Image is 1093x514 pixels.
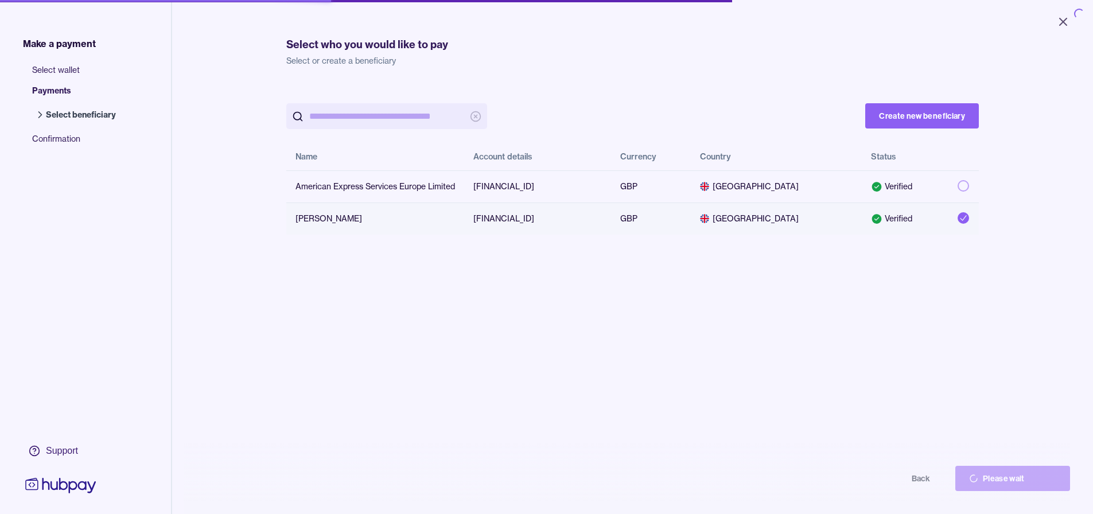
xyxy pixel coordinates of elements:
span: [GEOGRAPHIC_DATA] [700,213,853,224]
input: search [309,103,464,129]
span: Select wallet [32,64,127,85]
div: Verified [871,213,940,224]
th: Country [691,143,862,170]
td: [FINANCIAL_ID] [464,170,611,203]
div: Support [46,445,78,457]
span: [GEOGRAPHIC_DATA] [700,181,853,192]
div: Verified [871,181,940,192]
button: Close [1043,9,1084,34]
a: Support [23,439,99,463]
h1: Select who you would like to pay [286,37,979,53]
span: Select beneficiary [46,109,116,120]
td: GBP [611,203,691,235]
p: Select or create a beneficiary [286,55,979,67]
th: Status [862,143,949,170]
td: GBP [611,170,691,203]
th: Currency [611,143,691,170]
div: American Express Services Europe Limited [295,181,455,192]
button: Create new beneficiary [865,103,979,128]
span: Confirmation [32,133,127,154]
td: [FINANCIAL_ID] [464,203,611,235]
div: [PERSON_NAME] [295,213,455,224]
span: Make a payment [23,37,96,50]
span: Payments [32,85,127,106]
th: Account details [464,143,611,170]
th: Name [286,143,464,170]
